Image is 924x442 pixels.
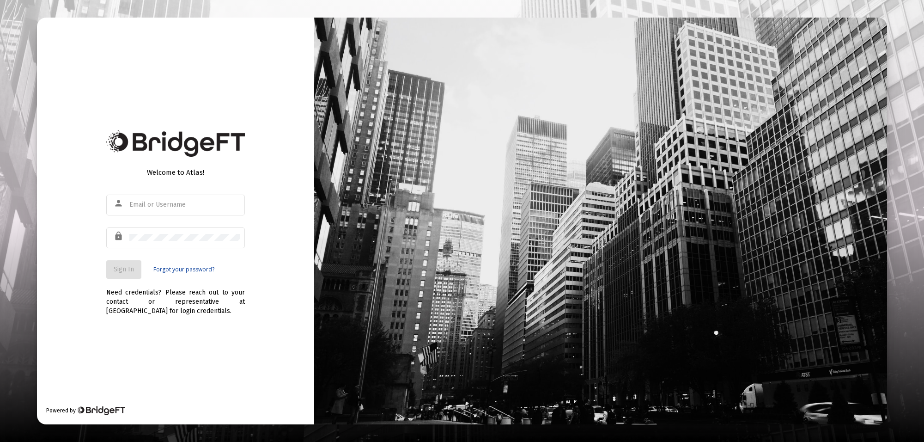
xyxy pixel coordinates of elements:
img: Bridge Financial Technology Logo [106,130,245,157]
a: Forgot your password? [153,265,214,274]
div: Welcome to Atlas! [106,168,245,177]
span: Sign In [114,265,134,273]
mat-icon: lock [114,231,125,242]
mat-icon: person [114,198,125,209]
button: Sign In [106,260,141,279]
div: Need credentials? Please reach out to your contact or representative at [GEOGRAPHIC_DATA] for log... [106,279,245,316]
input: Email or Username [129,201,240,209]
div: Powered by [46,406,125,415]
img: Bridge Financial Technology Logo [77,406,125,415]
